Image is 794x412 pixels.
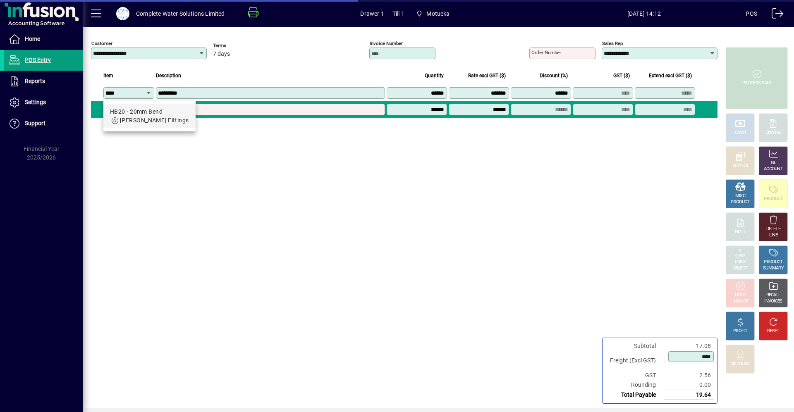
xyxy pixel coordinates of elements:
div: NOTE [735,229,746,235]
div: EFTPOS [733,163,748,169]
a: Settings [4,92,83,113]
div: RECALL [766,292,781,298]
mat-label: Sales rep [602,40,623,46]
a: Support [4,113,83,134]
div: SUMMARY [763,265,784,271]
span: Drawer 1 [360,7,384,20]
td: 17.08 [664,341,714,351]
mat-option: HB20 - 20mm Bend [103,104,196,128]
div: MISC [735,193,745,199]
td: 2.56 [664,371,714,380]
div: PROCESS SALE [742,80,771,86]
span: Settings [25,99,46,105]
div: DELETE [766,226,780,232]
td: 19.64 [664,390,714,400]
div: PRODUCT [764,196,782,202]
div: RESET [767,328,780,334]
td: Total Payable [606,390,664,400]
div: HOLD [735,292,746,298]
span: Support [25,120,45,126]
div: LINE [769,232,777,238]
mat-label: Customer [91,40,112,46]
span: Quantity [425,71,444,80]
span: 7 days [213,51,230,57]
span: Rate excl GST ($) [468,71,506,80]
div: PRODUCT [764,259,782,265]
span: Till 1 [392,7,404,20]
div: PRODUCT [731,199,749,205]
span: Discount (%) [540,71,568,80]
span: [PERSON_NAME] Fittings [120,117,189,124]
div: INVOICE [732,298,748,305]
span: Motueka [426,7,450,20]
div: POS [746,7,757,20]
td: Rounding [606,380,664,390]
div: DISCOUNT [730,361,750,367]
a: Home [4,29,83,50]
span: Terms [213,43,263,48]
span: Description [156,71,181,80]
span: [DATE] 14:12 [542,7,746,20]
div: CHARGE [765,130,782,136]
span: Extend excl GST ($) [649,71,692,80]
a: Reports [4,71,83,92]
mat-label: Order number [531,50,561,55]
div: GL [771,160,776,166]
td: Freight (Excl GST) [606,351,664,371]
div: PROFIT [733,328,747,334]
div: PRICE [735,259,746,265]
span: Motueka [413,6,453,21]
span: POS Entry [25,57,51,63]
button: Profile [110,6,136,21]
td: GST [606,371,664,380]
div: ACCOUNT [764,166,783,172]
div: HB20 - 20mm Bend [110,107,189,116]
span: GST ($) [613,71,630,80]
mat-label: Invoice number [370,40,403,46]
div: CASH [735,130,746,136]
a: Logout [765,2,784,29]
span: Home [25,36,40,42]
td: 0.00 [664,380,714,390]
div: SELECT [733,265,748,271]
span: Reports [25,78,45,84]
div: INVOICES [764,298,782,305]
span: Item [103,71,113,80]
td: Subtotal [606,341,664,351]
div: Complete Water Solutions Limited [136,7,225,20]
